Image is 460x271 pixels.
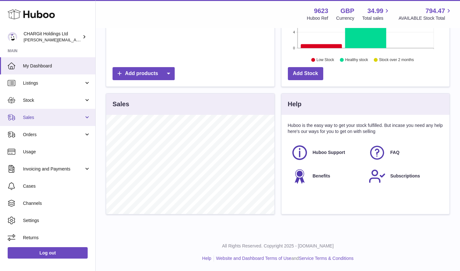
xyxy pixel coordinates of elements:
a: Log out [8,247,88,259]
a: Subscriptions [369,168,440,185]
text: Low Stock [316,58,334,62]
strong: GBP [340,7,354,15]
p: All Rights Reserved. Copyright 2025 - [DOMAIN_NAME] [101,243,455,249]
span: FAQ [390,149,399,156]
div: CHARGit Holdings Ltd [24,31,81,43]
a: Help [202,256,211,261]
a: FAQ [369,144,440,161]
span: Channels [23,200,91,206]
span: [PERSON_NAME][EMAIL_ADDRESS][DOMAIN_NAME] [24,37,128,42]
span: Invoicing and Payments [23,166,84,172]
img: francesca@chargit.co.uk [8,32,17,42]
a: Website and Dashboard Terms of Use [216,256,291,261]
span: 794.47 [426,7,445,15]
a: Add Stock [288,67,323,80]
span: Cases [23,183,91,189]
a: Benefits [291,168,362,185]
a: Huboo Support [291,144,362,161]
span: Subscriptions [390,173,420,179]
span: Benefits [313,173,330,179]
h3: Help [288,100,302,108]
span: My Dashboard [23,63,91,69]
text: Healthy stock [345,58,368,62]
span: Orders [23,132,84,138]
p: Huboo is the easy way to get your stock fulfilled. But incase you need any help here's our ways f... [288,122,443,135]
a: 34.99 Total sales [362,7,391,21]
div: Currency [336,15,354,21]
text: 4 [293,30,295,34]
a: Service Terms & Conditions [299,256,354,261]
strong: 9623 [314,7,328,15]
span: Sales [23,115,84,121]
li: and [214,255,354,261]
a: Add products [113,67,175,80]
span: 34.99 [367,7,383,15]
a: 794.47 AVAILABLE Stock Total [398,7,452,21]
span: Usage [23,149,91,155]
text: Stock over 2 months [379,58,414,62]
span: AVAILABLE Stock Total [398,15,452,21]
div: Huboo Ref [307,15,328,21]
h3: Sales [113,100,129,108]
text: 0 [293,46,295,50]
span: Total sales [362,15,391,21]
span: Stock [23,97,84,103]
span: Settings [23,218,91,224]
span: Returns [23,235,91,241]
span: Huboo Support [313,149,345,156]
span: Listings [23,80,84,86]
